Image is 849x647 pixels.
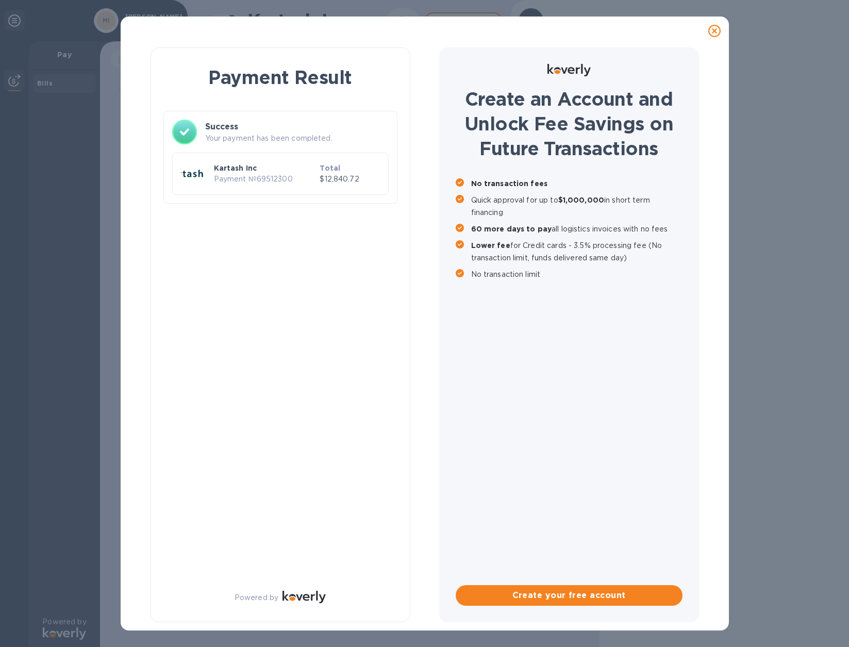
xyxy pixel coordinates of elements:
h1: Create an Account and Unlock Fee Savings on Future Transactions [456,87,682,161]
p: Kartash Inc [214,163,316,173]
b: Lower fee [471,241,510,250]
p: all logistics invoices with no fees [471,223,682,235]
p: Payment № 69512300 [214,174,316,185]
button: Create your free account [456,585,682,606]
p: for Credit cards - 3.5% processing fee (No transaction limit, funds delivered same day) [471,239,682,264]
p: Powered by [235,592,278,603]
h3: Success [205,121,389,133]
img: Logo [282,591,326,603]
img: Logo [547,64,591,76]
span: Create your free account [464,589,674,602]
b: Total [320,164,340,172]
b: 60 more days to pay [471,225,552,233]
h1: Payment Result [168,64,393,90]
p: No transaction limit [471,268,682,280]
b: No transaction fees [471,179,548,188]
p: $12,840.72 [320,174,379,185]
b: $1,000,000 [558,196,604,204]
p: Your payment has been completed. [205,133,389,144]
p: Quick approval for up to in short term financing [471,194,682,219]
